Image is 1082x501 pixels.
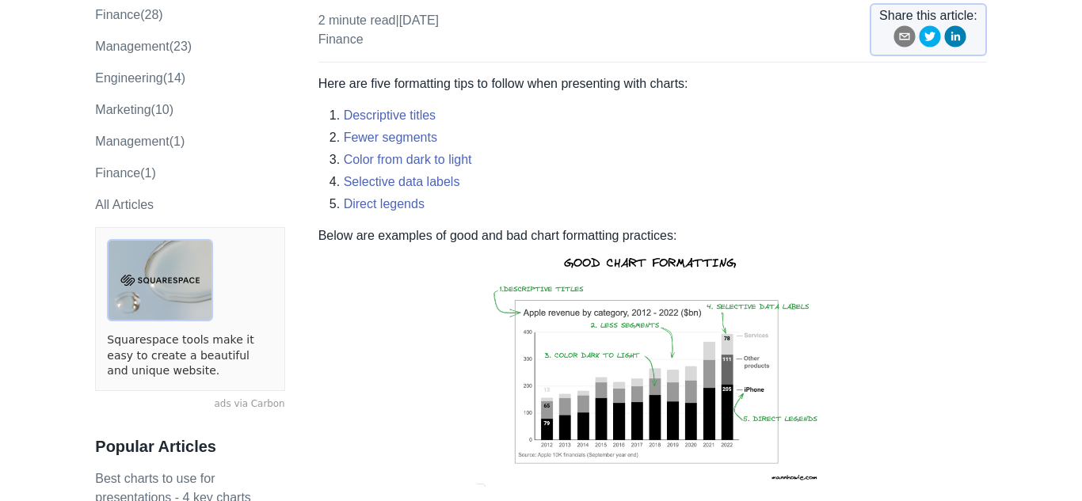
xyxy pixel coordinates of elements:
[919,25,941,53] button: twitter
[107,239,213,321] img: ads via Carbon
[893,25,916,53] button: email
[95,166,155,180] a: Finance(1)
[879,6,977,25] span: Share this article:
[95,103,173,116] a: marketing(10)
[318,74,987,93] p: Here are five formatting tips to follow when presenting with charts:
[344,175,460,188] a: Selective data labels
[95,397,284,412] a: ads via Carbon
[107,332,272,379] a: Squarespace tools make it easy to create a beautiful and unique website.
[344,108,436,122] a: Descriptive titles
[344,131,437,144] a: Fewer segments
[318,11,439,49] p: 2 minute read | [DATE]
[95,8,162,21] a: finance(28)
[95,135,185,148] a: Management(1)
[95,437,284,457] h3: Popular Articles
[344,153,472,166] a: Color from dark to light
[473,245,832,491] img: good-chart-formatting
[944,25,966,53] button: linkedin
[95,40,192,53] a: management(23)
[344,197,425,211] a: Direct legends
[318,32,364,46] a: finance
[95,198,154,211] a: All Articles
[95,71,185,85] a: engineering(14)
